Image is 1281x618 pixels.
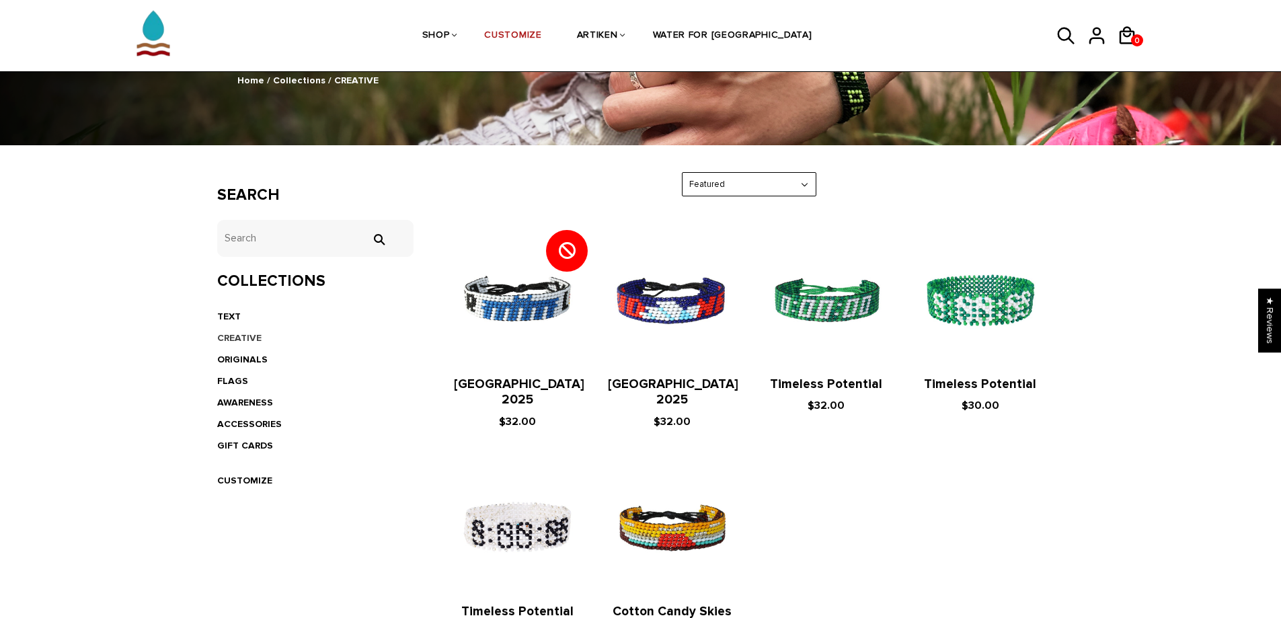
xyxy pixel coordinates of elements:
[808,399,845,412] span: $32.00
[217,418,282,430] a: ACCESSORIES
[217,375,248,387] a: FLAGS
[365,233,392,245] input: Search
[217,440,273,451] a: GIFT CARDS
[334,75,379,86] span: CREATIVE
[1131,32,1143,49] span: 0
[499,415,536,428] span: $32.00
[328,75,332,86] span: /
[608,377,738,408] a: [GEOGRAPHIC_DATA] 2025
[273,75,325,86] a: Collections
[454,377,584,408] a: [GEOGRAPHIC_DATA] 2025
[217,220,414,257] input: Search
[577,1,618,72] a: ARTIKEN
[217,354,268,365] a: ORIGINALS
[1131,34,1143,46] a: 0
[422,1,450,72] a: SHOP
[217,311,241,322] a: TEXT
[217,475,272,486] a: CUSTOMIZE
[654,415,691,428] span: $32.00
[267,75,270,86] span: /
[217,332,262,344] a: CREATIVE
[484,1,541,72] a: CUSTOMIZE
[770,377,882,392] a: Timeless Potential
[924,377,1036,392] a: Timeless Potential
[653,1,812,72] a: WATER FOR [GEOGRAPHIC_DATA]
[237,75,264,86] a: Home
[962,399,999,412] span: $30.00
[1258,288,1281,352] div: Click to open Judge.me floating reviews tab
[217,272,414,291] h3: Collections
[217,397,273,408] a: AWARENESS
[217,186,414,205] h3: Search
